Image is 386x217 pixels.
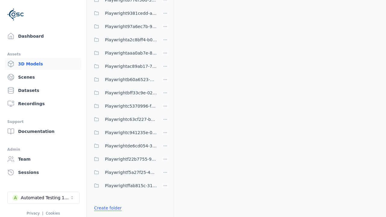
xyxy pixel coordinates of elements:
[90,87,157,99] button: Playwrightbff33c9e-02f1-4be8-8443-6e9f5334e6c0
[5,166,82,178] a: Sessions
[12,195,18,201] div: A
[105,182,157,189] span: Playwrightffab815c-3132-4ca9-9321-41b7911218bf
[42,211,43,215] span: |
[105,129,157,136] span: Playwrightc941235e-0b6c-43b1-9b5f-438aa732d279
[105,102,157,110] span: Playwrightc5370996-fc8e-4363-a68c-af44e6d577c9
[5,153,82,165] a: Team
[90,166,157,178] button: Playwrightf5a27f25-4b21-40df-860f-4385a207a8a6
[105,36,157,43] span: Playwrighta2c8bff4-b0e8-4fa5-90bf-e604fce5bc4d
[105,63,157,70] span: Playwrightac89ab17-7bbd-4282-bb63-b897c0b85846
[90,203,125,213] button: Create folder
[7,192,80,204] button: Select a workspace
[90,100,157,112] button: Playwrightc5370996-fc8e-4363-a68c-af44e6d577c9
[105,169,157,176] span: Playwrightf5a27f25-4b21-40df-860f-4385a207a8a6
[5,71,82,83] a: Scenes
[7,6,24,23] img: Logo
[105,10,157,17] span: Playwright9381cedd-ae9d-42be-86c6-0f4f6557f782
[5,58,82,70] a: 3D Models
[7,118,79,125] div: Support
[90,74,157,86] button: Playwrightb60a6523-dc5d-4812-af41-f52dc3dbf404
[7,51,79,58] div: Assets
[105,116,157,123] span: Playwrightc63cf227-b350-41d0-b87c-414ab19a80cd
[21,195,70,201] div: Automated Testing 1 - Playwright
[90,34,157,46] button: Playwrighta2c8bff4-b0e8-4fa5-90bf-e604fce5bc4d
[90,140,157,152] button: Playwrightde6cd054-3529-4dff-b662-7b152dabda49
[5,30,82,42] a: Dashboard
[5,98,82,110] a: Recordings
[90,20,157,33] button: Playwright97a6ec7b-9dec-45d7-98ef-5e87a5181b08
[105,89,157,96] span: Playwrightbff33c9e-02f1-4be8-8443-6e9f5334e6c0
[105,49,157,57] span: Playwrightaaa0ab7e-8b4b-4e11-b577-af0a429b69ce
[105,23,157,30] span: Playwright97a6ec7b-9dec-45d7-98ef-5e87a5181b08
[90,60,157,72] button: Playwrightac89ab17-7bbd-4282-bb63-b897c0b85846
[90,127,157,139] button: Playwrightc941235e-0b6c-43b1-9b5f-438aa732d279
[94,205,122,211] a: Create folder
[90,47,157,59] button: Playwrightaaa0ab7e-8b4b-4e11-b577-af0a429b69ce
[90,153,157,165] button: Playwrightf22b7755-9f13-4c77-9466-1ba9964cd8f7
[7,146,79,153] div: Admin
[5,84,82,96] a: Datasets
[105,76,157,83] span: Playwrightb60a6523-dc5d-4812-af41-f52dc3dbf404
[90,113,157,125] button: Playwrightc63cf227-b350-41d0-b87c-414ab19a80cd
[90,7,157,19] button: Playwright9381cedd-ae9d-42be-86c6-0f4f6557f782
[27,211,40,215] a: Privacy
[46,211,60,215] a: Cookies
[5,125,82,137] a: Documentation
[90,180,157,192] button: Playwrightffab815c-3132-4ca9-9321-41b7911218bf
[105,156,157,163] span: Playwrightf22b7755-9f13-4c77-9466-1ba9964cd8f7
[105,142,157,149] span: Playwrightde6cd054-3529-4dff-b662-7b152dabda49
